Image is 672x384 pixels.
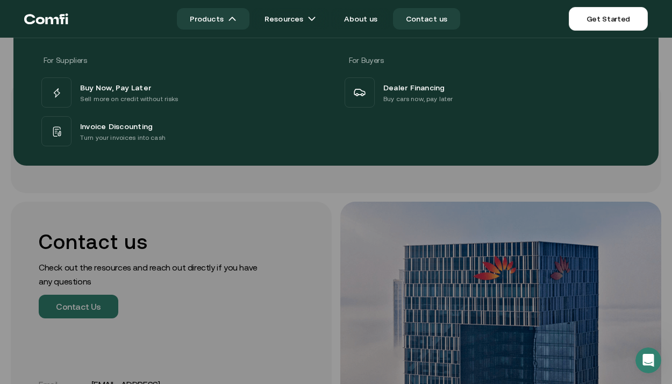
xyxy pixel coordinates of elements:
[342,75,633,110] a: Dealer FinancingBuy cars now, pay later
[383,81,445,94] span: Dealer Financing
[228,15,237,23] img: arrow icons
[331,8,390,30] a: About us
[569,7,648,31] a: Get Started
[39,114,330,148] a: Invoice DiscountingTurn your invoices into cash
[80,119,153,132] span: Invoice Discounting
[349,56,384,65] span: For Buyers
[39,75,330,110] a: Buy Now, Pay LaterSell more on credit without risks
[80,94,178,104] p: Sell more on credit without risks
[308,15,316,23] img: arrow icons
[393,8,461,30] a: Contact us
[252,8,329,30] a: Resourcesarrow icons
[44,56,87,65] span: For Suppliers
[635,347,661,373] iframe: Intercom live chat
[383,94,453,104] p: Buy cars now, pay later
[177,8,249,30] a: Productsarrow icons
[80,132,166,143] p: Turn your invoices into cash
[24,3,68,35] a: Return to the top of the Comfi home page
[80,81,151,94] span: Buy Now, Pay Later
